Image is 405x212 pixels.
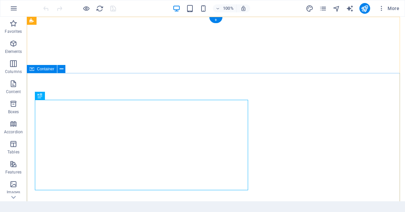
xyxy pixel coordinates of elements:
[6,89,21,94] p: Content
[5,169,21,175] p: Features
[209,17,222,23] div: +
[359,3,370,14] button: publish
[361,5,368,12] i: Publish
[306,5,313,12] i: Design (Ctrl+Alt+Y)
[375,3,402,14] button: More
[319,5,327,12] i: Pages (Ctrl+Alt+S)
[37,67,54,71] span: Container
[346,5,354,12] i: AI Writer
[4,129,23,135] p: Accordion
[5,69,22,74] p: Columns
[333,4,341,12] button: navigator
[306,4,314,12] button: design
[333,5,340,12] i: Navigator
[378,5,399,12] span: More
[82,4,90,12] button: Click here to leave preview mode and continue editing
[96,5,104,12] i: Reload page
[7,149,19,155] p: Tables
[213,4,237,12] button: 100%
[7,190,20,195] p: Images
[240,5,246,11] i: On resize automatically adjust zoom level to fit chosen device.
[319,4,327,12] button: pages
[5,29,22,34] p: Favorites
[5,49,22,54] p: Elements
[223,4,234,12] h6: 100%
[96,4,104,12] button: reload
[8,109,19,115] p: Boxes
[346,4,354,12] button: text_generator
